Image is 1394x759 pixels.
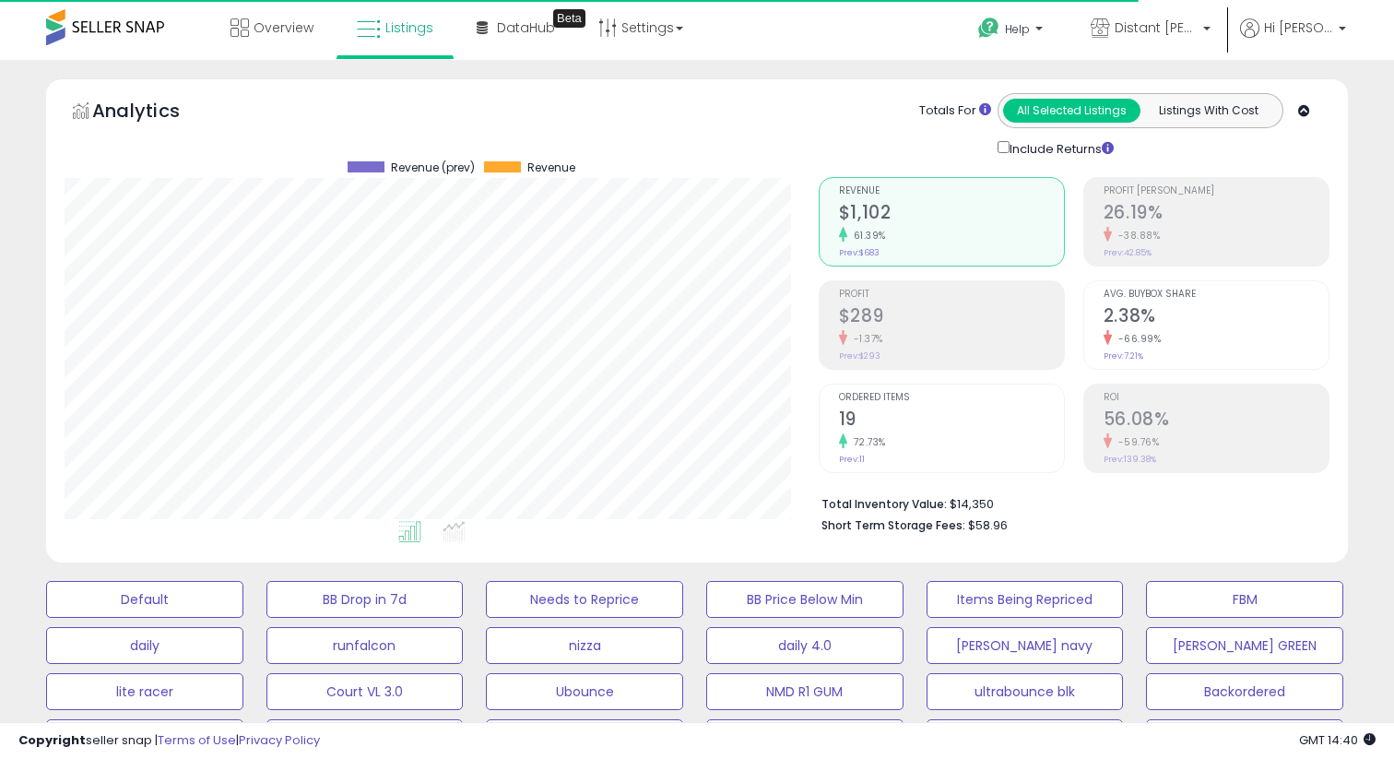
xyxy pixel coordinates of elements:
strong: Copyright [18,731,86,749]
span: Listings [385,18,433,37]
button: [PERSON_NAME] navy [927,627,1124,664]
h5: Analytics [92,98,216,128]
small: 72.73% [847,435,886,449]
button: Slides [46,719,243,756]
a: Terms of Use [158,731,236,749]
button: adilette slides [266,719,464,756]
span: Revenue [527,161,575,174]
small: Prev: 11 [839,454,865,465]
button: runfalcon [266,627,464,664]
small: Prev: $293 [839,350,880,362]
span: ROI [1104,393,1329,403]
button: Default [46,581,243,618]
b: Total Inventory Value: [821,496,947,512]
li: $14,350 [821,492,1316,514]
button: [PERSON_NAME] GREEN [1146,627,1343,664]
button: TR23 [706,719,904,756]
span: Revenue (prev) [391,161,475,174]
a: Help [963,3,1061,60]
button: Ubounce [486,673,683,710]
button: Backordered [1146,673,1343,710]
button: All Selected Listings [1003,99,1140,123]
button: FBM [1146,581,1343,618]
small: Prev: 7.21% [1104,350,1143,362]
span: Hi [PERSON_NAME] [1264,18,1333,37]
button: Listings With Cost [1140,99,1277,123]
button: HOOPS LOW WMNS [1146,719,1343,756]
button: Items Being Repriced [927,581,1124,618]
div: Tooltip anchor [553,9,585,28]
button: NMD R1 GUM [706,673,904,710]
span: Profit [839,290,1064,300]
small: Prev: $683 [839,247,880,258]
small: 61.39% [847,229,886,243]
small: -1.37% [847,332,883,346]
span: DataHub [497,18,555,37]
small: Prev: 139.38% [1104,454,1156,465]
a: Privacy Policy [239,731,320,749]
h2: $289 [839,305,1064,330]
small: -59.76% [1112,435,1160,449]
span: Revenue [839,186,1064,196]
h2: $1,102 [839,202,1064,227]
button: ultrabounce blk [927,673,1124,710]
h2: 56.08% [1104,409,1329,433]
small: Prev: 42.85% [1104,247,1152,258]
button: Court VL 3.0 [266,673,464,710]
button: daily [46,627,243,664]
div: seller snap | | [18,732,320,750]
h2: 2.38% [1104,305,1329,330]
span: Profit [PERSON_NAME] [1104,186,1329,196]
span: Distant [PERSON_NAME] Enterprises [1115,18,1198,37]
span: 2025-09-11 14:40 GMT [1299,731,1376,749]
button: Needs to Reprice [486,581,683,618]
div: Totals For [919,102,991,120]
i: Get Help [977,17,1000,40]
div: Include Returns [984,137,1136,159]
button: lite racer [46,673,243,710]
button: daily 4.0 [706,627,904,664]
button: nizza [486,627,683,664]
h2: 26.19% [1104,202,1329,227]
span: Help [1005,21,1030,37]
button: BB Drop in 7d [266,581,464,618]
a: Hi [PERSON_NAME] [1240,18,1346,60]
span: $58.96 [968,516,1008,534]
small: -66.99% [1112,332,1162,346]
small: -38.88% [1112,229,1161,243]
span: Ordered Items [839,393,1064,403]
button: HOOPS MID [486,719,683,756]
span: Overview [254,18,313,37]
button: BB Price Below Min [706,581,904,618]
h2: 19 [839,409,1064,433]
button: backpacks [927,719,1124,756]
b: Short Term Storage Fees: [821,517,965,533]
span: Avg. Buybox Share [1104,290,1329,300]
